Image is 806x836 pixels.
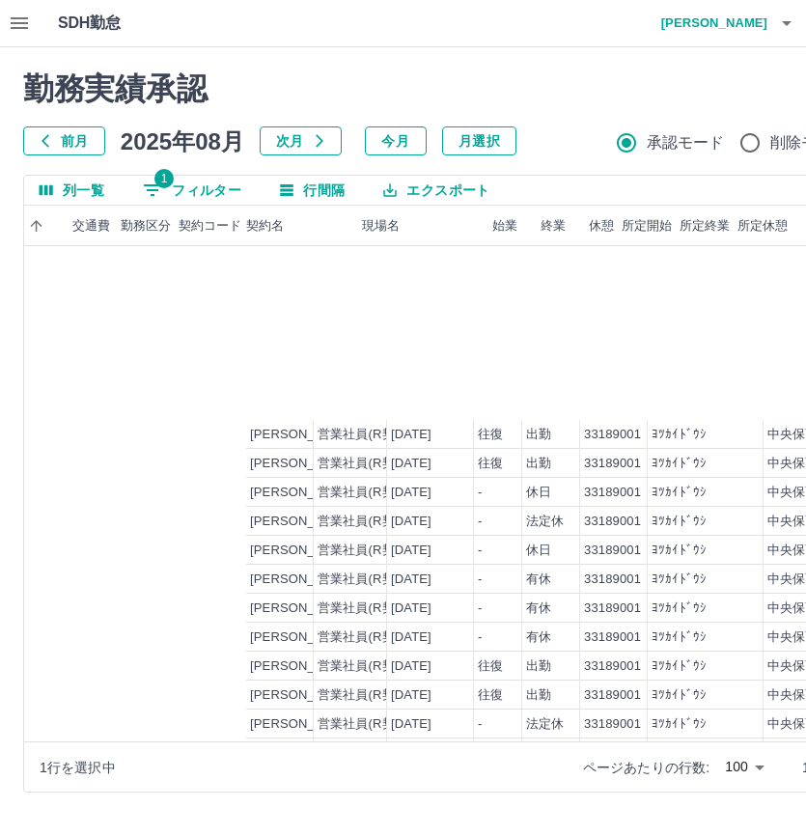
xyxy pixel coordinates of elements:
[652,513,707,531] div: ﾖﾂｶｲﾄﾞｳｼ
[589,206,614,246] div: 休憩
[72,206,110,246] div: 交通費
[584,715,641,734] div: 33189001
[619,206,677,246] div: 所定開始
[526,542,551,560] div: 休日
[318,599,411,618] div: 営業社員(R契約)
[584,426,641,444] div: 33189001
[478,715,482,734] div: -
[584,571,641,589] div: 33189001
[442,126,516,155] button: 月選択
[652,455,707,473] div: ﾖﾂｶｲﾄﾞｳｼ
[250,513,355,531] div: [PERSON_NAME]
[127,176,257,205] button: フィルター表示
[391,455,431,473] div: [DATE]
[121,206,172,246] div: 勤務区分
[391,686,431,705] div: [DATE]
[478,455,503,473] div: 往復
[526,484,551,502] div: 休日
[246,206,284,246] div: 契約名
[250,542,355,560] div: [PERSON_NAME]
[391,657,431,676] div: [DATE]
[478,571,482,589] div: -
[362,206,400,246] div: 現場名
[541,206,566,246] div: 終業
[478,426,503,444] div: 往復
[391,426,431,444] div: [DATE]
[318,686,411,705] div: 営業社員(R契約)
[478,599,482,618] div: -
[652,426,707,444] div: ﾖﾂｶｲﾄﾞｳｼ
[522,206,570,246] div: 終業
[40,758,116,777] div: 1行を選択中
[680,206,731,246] div: 所定終業
[526,686,551,705] div: 出勤
[391,542,431,560] div: [DATE]
[69,206,117,246] div: 交通費
[175,206,242,246] div: 契約コード
[478,484,482,502] div: -
[391,513,431,531] div: [DATE]
[677,206,735,246] div: 所定終業
[318,657,411,676] div: 営業社員(R契約)
[584,628,641,647] div: 33189001
[242,206,358,246] div: 契約名
[250,686,355,705] div: [PERSON_NAME]
[526,628,551,647] div: 有休
[250,426,355,444] div: [PERSON_NAME]
[365,126,427,155] button: 今月
[526,455,551,473] div: 出勤
[23,126,105,155] button: 前月
[121,126,244,155] h5: 2025年08月
[368,176,505,205] button: エクスポート
[526,426,551,444] div: 出勤
[584,455,641,473] div: 33189001
[737,206,789,246] div: 所定休憩
[391,599,431,618] div: [DATE]
[478,513,482,531] div: -
[652,657,707,676] div: ﾖﾂｶｲﾄﾞｳｼ
[318,426,411,444] div: 営業社員(R契約)
[584,657,641,676] div: 33189001
[264,176,360,205] button: 行間隔
[391,628,431,647] div: [DATE]
[584,513,641,531] div: 33189001
[584,686,641,705] div: 33189001
[250,571,355,589] div: [PERSON_NAME]
[318,715,411,734] div: 営業社員(R契約)
[652,715,707,734] div: ﾖﾂｶｲﾄﾞｳｼ
[318,484,411,502] div: 営業社員(R契約)
[154,169,174,188] span: 1
[318,542,411,560] div: 営業社員(R契約)
[584,599,641,618] div: 33189001
[717,753,771,781] div: 100
[652,484,707,502] div: ﾖﾂｶｲﾄﾞｳｼ
[24,176,120,205] button: 列選択
[652,686,707,705] div: ﾖﾂｶｲﾄﾞｳｼ
[652,542,707,560] div: ﾖﾂｶｲﾄﾞｳｼ
[318,513,411,531] div: 営業社員(R契約)
[179,206,242,246] div: 契約コード
[250,455,355,473] div: [PERSON_NAME]
[570,206,619,246] div: 休憩
[478,657,503,676] div: 往復
[260,126,342,155] button: 次月
[358,206,474,246] div: 現場名
[478,628,482,647] div: -
[474,206,522,246] div: 始業
[584,484,641,502] div: 33189001
[583,758,709,777] p: ページあたりの行数:
[391,484,431,502] div: [DATE]
[735,206,792,246] div: 所定休憩
[250,599,355,618] div: [PERSON_NAME]
[117,206,175,246] div: 勤務区分
[652,571,707,589] div: ﾖﾂｶｲﾄﾞｳｼ
[526,657,551,676] div: 出勤
[250,484,355,502] div: [PERSON_NAME]
[584,542,641,560] div: 33189001
[526,599,551,618] div: 有休
[652,628,707,647] div: ﾖﾂｶｲﾄﾞｳｼ
[478,542,482,560] div: -
[318,571,411,589] div: 営業社員(R契約)
[318,628,411,647] div: 営業社員(R契約)
[652,599,707,618] div: ﾖﾂｶｲﾄﾞｳｼ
